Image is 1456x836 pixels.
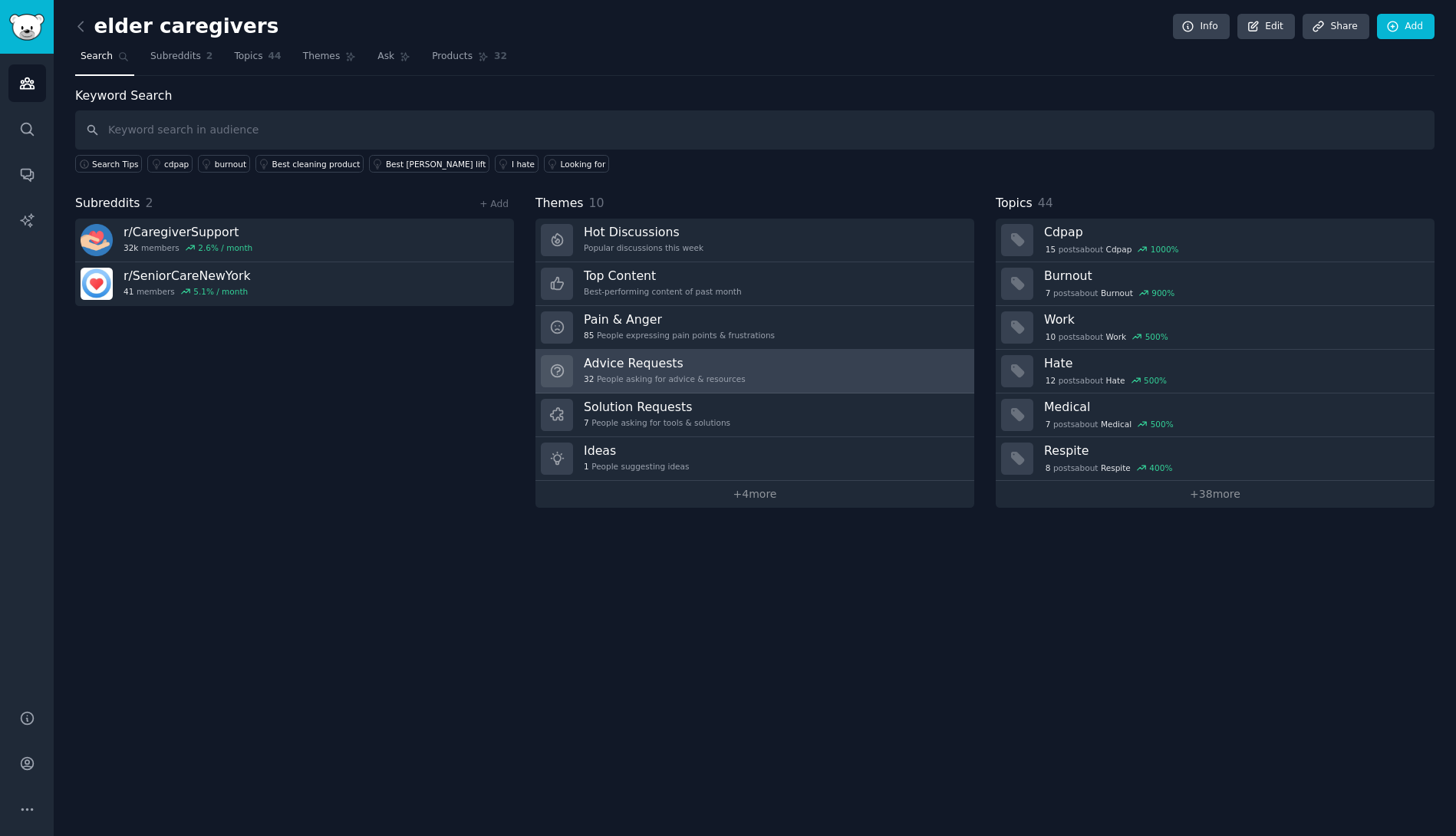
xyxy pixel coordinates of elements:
div: post s about [1044,242,1180,256]
a: burnout [198,155,250,173]
a: Add [1377,14,1435,40]
div: People suggesting ideas [584,461,689,472]
span: 10 [1046,331,1056,342]
span: Search Tips [92,159,139,170]
span: Search [81,50,113,64]
div: Looking for [561,159,606,170]
div: People asking for tools & solutions [584,417,730,428]
span: 7 [1046,288,1051,298]
span: Hate [1106,375,1125,386]
div: 5.1 % / month [193,286,248,297]
a: Best [PERSON_NAME] lift [369,155,489,173]
a: Subreddits2 [145,44,218,76]
span: 44 [1038,196,1053,210]
span: 32 [584,374,594,384]
span: Subreddits [150,50,201,64]
span: Themes [303,50,341,64]
div: 500 % [1145,331,1168,342]
a: Advice Requests32People asking for advice & resources [535,350,974,393]
h3: r/ SeniorCareNewYork [124,268,251,284]
span: 2 [146,196,153,210]
span: 7 [1046,419,1051,430]
div: People expressing pain points & frustrations [584,330,775,341]
a: Medical7postsaboutMedical500% [996,393,1435,437]
a: r/SeniorCareNewYork41members5.1% / month [75,262,514,306]
div: Popular discussions this week [584,242,703,253]
h3: Advice Requests [584,355,746,371]
div: 1000 % [1151,244,1179,255]
h3: Solution Requests [584,399,730,415]
a: cdpap [147,155,193,173]
a: +4more [535,481,974,508]
span: 7 [584,417,589,428]
a: Search [75,44,134,76]
a: Themes [298,44,362,76]
div: 900 % [1151,288,1174,298]
h3: Respite [1044,443,1424,459]
a: Share [1303,14,1369,40]
div: post s about [1044,417,1174,431]
div: Best [PERSON_NAME] lift [386,159,486,170]
div: 400 % [1149,462,1172,473]
a: Edit [1237,14,1295,40]
h3: Hate [1044,355,1424,371]
a: +38more [996,481,1435,508]
a: Best cleaning product [255,155,364,173]
a: Products32 [427,44,512,76]
a: Solution Requests7People asking for tools & solutions [535,393,974,437]
a: Respite8postsaboutRespite400% [996,437,1435,481]
span: 32k [124,242,138,253]
div: 500 % [1151,419,1174,430]
span: 12 [1046,375,1056,386]
div: post s about [1044,461,1174,475]
label: Keyword Search [75,88,172,103]
a: Hot DiscussionsPopular discussions this week [535,219,974,262]
span: 15 [1046,244,1056,255]
span: Cdpap [1106,244,1132,255]
div: I hate [512,159,535,170]
a: r/CaregiverSupport32kmembers2.6% / month [75,219,514,262]
img: CaregiverSupport [81,224,113,256]
a: Pain & Anger85People expressing pain points & frustrations [535,306,974,350]
a: Ask [372,44,416,76]
a: Burnout7postsaboutBurnout900% [996,262,1435,306]
span: 1 [584,461,589,472]
img: GummySearch logo [9,14,44,41]
span: Themes [535,194,584,213]
span: 44 [268,50,282,64]
span: 8 [1046,462,1051,473]
a: Cdpap15postsaboutCdpap1000% [996,219,1435,262]
div: 500 % [1144,375,1167,386]
a: Hate12postsaboutHate500% [996,350,1435,393]
a: Top ContentBest-performing content of past month [535,262,974,306]
a: Looking for [544,155,609,173]
a: Work10postsaboutWork500% [996,306,1435,350]
span: Subreddits [75,194,140,213]
div: post s about [1044,330,1169,344]
button: Search Tips [75,155,142,173]
a: + Add [479,199,509,209]
a: Topics44 [229,44,286,76]
div: 2.6 % / month [198,242,252,253]
div: post s about [1044,374,1168,387]
h2: elder caregivers [75,15,278,39]
a: I hate [495,155,539,173]
span: 85 [584,330,594,341]
span: 32 [494,50,507,64]
span: 41 [124,286,133,297]
span: Respite [1101,462,1131,473]
div: Best-performing content of past month [584,286,742,297]
span: 10 [589,196,604,210]
h3: Pain & Anger [584,311,775,327]
h3: Ideas [584,443,689,459]
img: SeniorCareNewYork [81,268,113,300]
h3: Burnout [1044,268,1424,284]
span: Products [432,50,473,64]
h3: Top Content [584,268,742,284]
a: Ideas1People suggesting ideas [535,437,974,481]
span: Burnout [1101,288,1133,298]
span: Medical [1101,419,1132,430]
h3: Hot Discussions [584,224,703,240]
h3: r/ CaregiverSupport [124,224,252,240]
span: Topics [996,194,1033,213]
